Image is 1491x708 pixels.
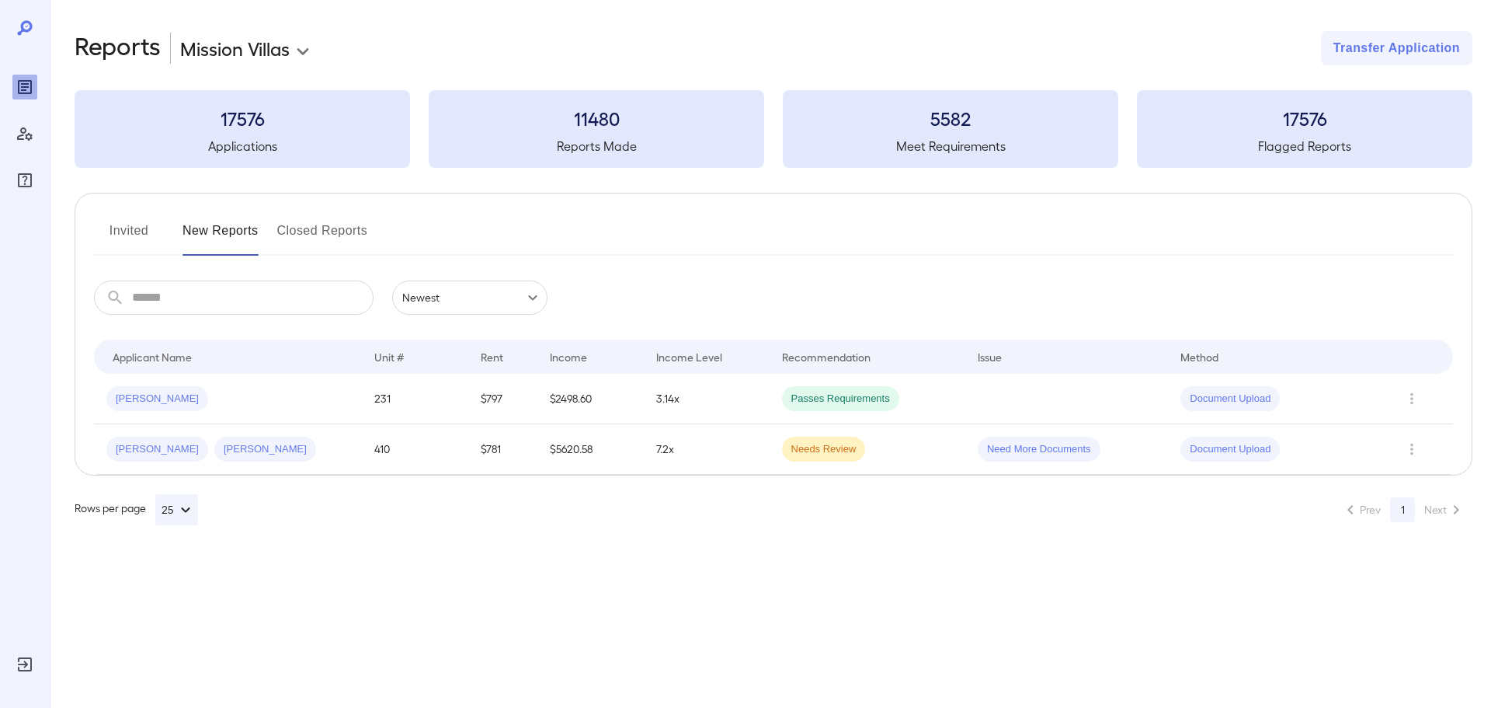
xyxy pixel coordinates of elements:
[12,168,37,193] div: FAQ
[644,374,769,424] td: 3.14x
[468,424,537,475] td: $781
[978,347,1003,366] div: Issue
[75,106,410,131] h3: 17576
[180,36,290,61] p: Mission Villas
[481,347,506,366] div: Rent
[277,218,368,256] button: Closed Reports
[94,218,164,256] button: Invited
[1390,497,1415,522] button: page 1
[1137,106,1472,131] h3: 17576
[1180,392,1280,406] span: Document Upload
[75,31,161,65] h2: Reports
[644,424,769,475] td: 7.2x
[1334,497,1472,522] nav: pagination navigation
[214,442,316,457] span: [PERSON_NAME]
[537,374,645,424] td: $2498.60
[12,75,37,99] div: Reports
[1399,437,1424,462] button: Row Actions
[783,137,1118,155] h5: Meet Requirements
[429,106,764,131] h3: 11480
[12,652,37,677] div: Log Out
[782,392,899,406] span: Passes Requirements
[362,424,469,475] td: 410
[429,137,764,155] h5: Reports Made
[1399,386,1424,411] button: Row Actions
[113,347,192,366] div: Applicant Name
[12,121,37,146] div: Manage Users
[550,347,587,366] div: Income
[1137,137,1472,155] h5: Flagged Reports
[783,106,1118,131] h3: 5582
[75,90,1472,168] summary: 17576Applications11480Reports Made5582Meet Requirements17576Flagged Reports
[468,374,537,424] td: $797
[656,347,722,366] div: Income Level
[1180,347,1218,366] div: Method
[978,442,1100,457] span: Need More Documents
[782,347,871,366] div: Recommendation
[782,442,866,457] span: Needs Review
[537,424,645,475] td: $5620.58
[392,281,547,315] div: Newest
[106,392,208,406] span: [PERSON_NAME]
[1180,442,1280,457] span: Document Upload
[374,347,404,366] div: Unit #
[155,494,198,525] button: 25
[75,494,198,525] div: Rows per page
[75,137,410,155] h5: Applications
[1321,31,1472,65] button: Transfer Application
[182,218,259,256] button: New Reports
[362,374,469,424] td: 231
[106,442,208,457] span: [PERSON_NAME]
